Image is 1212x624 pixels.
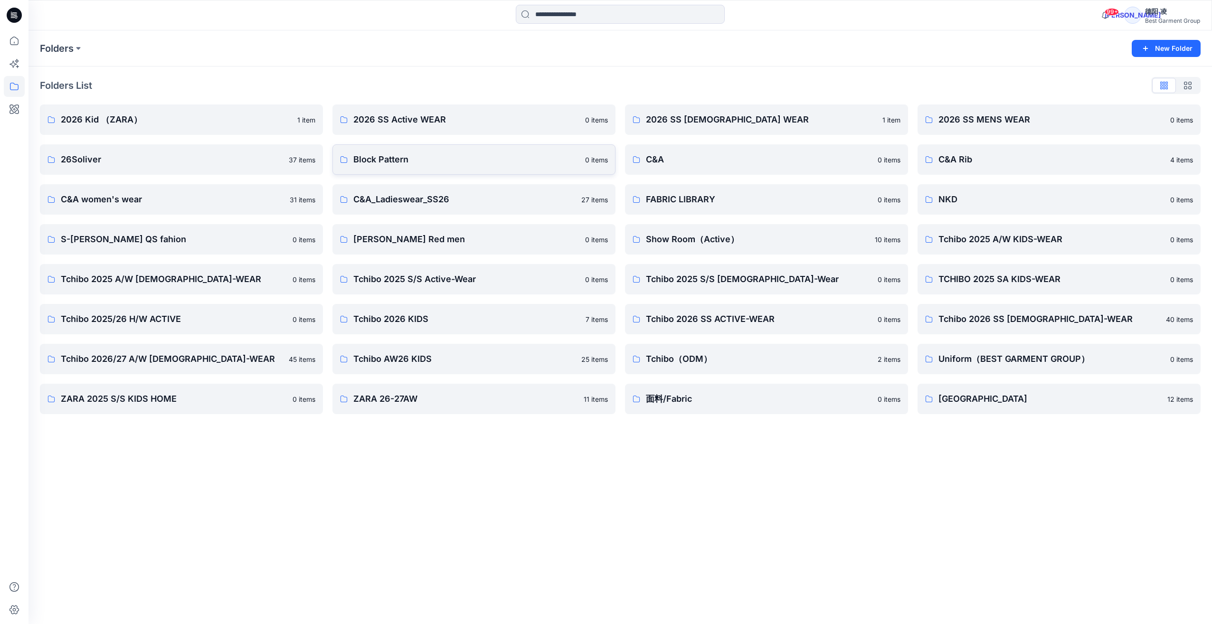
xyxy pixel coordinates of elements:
[938,193,1165,206] p: NKD
[938,153,1165,166] p: C&A Rib
[918,344,1201,374] a: Uniform（BEST GARMENT GROUP）0 items
[61,193,284,206] p: C&A women's wear
[581,195,608,205] p: 27 items
[332,224,615,255] a: [PERSON_NAME] Red men0 items
[585,235,608,245] p: 0 items
[40,42,74,55] a: Folders
[289,155,315,165] p: 37 items
[61,312,287,326] p: Tchibo 2025/26 H/W ACTIVE
[918,384,1201,414] a: [GEOGRAPHIC_DATA]12 items
[1145,17,1200,24] div: Best Garment Group
[40,344,323,374] a: Tchibo 2026/27 A/W [DEMOGRAPHIC_DATA]-WEAR45 items
[625,384,908,414] a: 面料/Fabric0 items
[918,224,1201,255] a: Tchibo 2025 A/W KIDS-WEAR0 items
[586,314,608,324] p: 7 items
[646,193,872,206] p: FABRIC LIBRARY
[646,312,872,326] p: Tchibo 2026 SS ACTIVE-WEAR
[1170,354,1193,364] p: 0 items
[938,352,1165,366] p: Uniform（BEST GARMENT GROUP）
[290,195,315,205] p: 31 items
[1105,8,1119,16] span: 99+
[61,153,283,166] p: 26Soliver
[332,104,615,135] a: 2026 SS Active WEAR0 items
[353,113,579,126] p: 2026 SS Active WEAR
[40,184,323,215] a: C&A women's wear31 items
[581,354,608,364] p: 25 items
[938,233,1165,246] p: Tchibo 2025 A/W KIDS-WEAR
[353,312,580,326] p: Tchibo 2026 KIDS
[1124,7,1141,24] div: [PERSON_NAME]
[878,354,900,364] p: 2 items
[1132,40,1201,57] button: New Folder
[353,273,579,286] p: Tchibo 2025 S/S Active-Wear
[938,273,1165,286] p: TCHIBO 2025 SA KIDS-WEAR
[332,344,615,374] a: Tchibo AW26 KIDS25 items
[875,235,900,245] p: 10 items
[40,384,323,414] a: ZARA 2025 S/S KIDS HOME0 items
[61,392,287,406] p: ZARA 2025 S/S KIDS HOME
[332,304,615,334] a: Tchibo 2026 KIDS7 items
[918,184,1201,215] a: NKD0 items
[938,312,1160,326] p: Tchibo 2026 SS [DEMOGRAPHIC_DATA]-WEAR
[918,104,1201,135] a: 2026 SS MENS WEAR0 items
[938,113,1165,126] p: 2026 SS MENS WEAR
[293,274,315,284] p: 0 items
[878,274,900,284] p: 0 items
[1170,274,1193,284] p: 0 items
[353,392,578,406] p: ZARA 26-27AW
[293,235,315,245] p: 0 items
[332,384,615,414] a: ZARA 26-27AW11 items
[353,233,579,246] p: [PERSON_NAME] Red men
[625,184,908,215] a: FABRIC LIBRARY0 items
[332,144,615,175] a: Block Pattern0 items
[40,304,323,334] a: Tchibo 2025/26 H/W ACTIVE0 items
[61,352,283,366] p: Tchibo 2026/27 A/W [DEMOGRAPHIC_DATA]-WEAR
[1170,235,1193,245] p: 0 items
[297,115,315,125] p: 1 item
[625,144,908,175] a: C&A0 items
[332,184,615,215] a: C&A_Ladieswear_SS2627 items
[1166,314,1193,324] p: 40 items
[918,304,1201,334] a: Tchibo 2026 SS [DEMOGRAPHIC_DATA]-WEAR40 items
[918,264,1201,294] a: TCHIBO 2025 SA KIDS-WEAR0 items
[646,392,872,406] p: 面料/Fabric
[40,264,323,294] a: Tchibo 2025 A/W [DEMOGRAPHIC_DATA]-WEAR0 items
[1170,195,1193,205] p: 0 items
[646,153,872,166] p: C&A
[878,394,900,404] p: 0 items
[625,304,908,334] a: Tchibo 2026 SS ACTIVE-WEAR0 items
[878,314,900,324] p: 0 items
[646,352,872,366] p: Tchibo（ODM）
[1145,6,1200,17] div: 德阳 凌
[878,195,900,205] p: 0 items
[1170,115,1193,125] p: 0 items
[61,233,287,246] p: S-[PERSON_NAME] QS fahion
[293,314,315,324] p: 0 items
[625,224,908,255] a: Show Room（Active）10 items
[61,273,287,286] p: Tchibo 2025 A/W [DEMOGRAPHIC_DATA]-WEAR
[585,155,608,165] p: 0 items
[882,115,900,125] p: 1 item
[918,144,1201,175] a: C&A Rib4 items
[585,115,608,125] p: 0 items
[40,78,92,93] p: Folders List
[61,113,292,126] p: 2026 Kid （ZARA）
[40,104,323,135] a: 2026 Kid （ZARA）1 item
[646,273,872,286] p: Tchibo 2025 S/S [DEMOGRAPHIC_DATA]-Wear
[625,264,908,294] a: Tchibo 2025 S/S [DEMOGRAPHIC_DATA]-Wear0 items
[1170,155,1193,165] p: 4 items
[938,392,1162,406] p: [GEOGRAPHIC_DATA]
[332,264,615,294] a: Tchibo 2025 S/S Active-Wear0 items
[40,144,323,175] a: 26Soliver37 items
[353,352,576,366] p: Tchibo AW26 KIDS
[625,104,908,135] a: 2026 SS [DEMOGRAPHIC_DATA] WEAR1 item
[878,155,900,165] p: 0 items
[40,224,323,255] a: S-[PERSON_NAME] QS fahion0 items
[646,113,877,126] p: 2026 SS [DEMOGRAPHIC_DATA] WEAR
[584,394,608,404] p: 11 items
[625,344,908,374] a: Tchibo（ODM）2 items
[585,274,608,284] p: 0 items
[1167,394,1193,404] p: 12 items
[353,153,579,166] p: Block Pattern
